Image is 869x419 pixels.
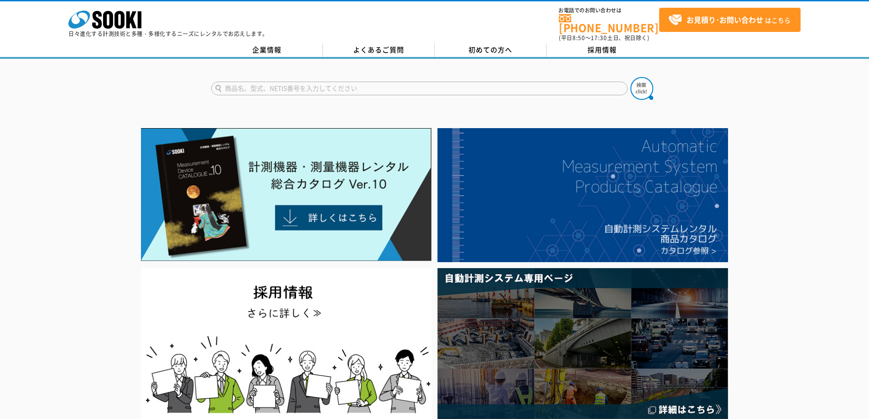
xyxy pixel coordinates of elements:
[630,77,653,100] img: btn_search.png
[323,43,435,57] a: よくあるご質問
[141,128,432,261] img: Catalog Ver10
[591,34,607,42] span: 17:30
[559,8,659,13] span: お電話でのお問い合わせは
[141,268,432,419] img: SOOKI recruit
[687,14,763,25] strong: お見積り･お問い合わせ
[668,13,791,27] span: はこちら
[559,34,649,42] span: (平日 ～ 土日、祝日除く)
[435,43,546,57] a: 初めての方へ
[68,31,268,36] p: 日々進化する計測技術と多種・多様化するニーズにレンタルでお応えします。
[572,34,585,42] span: 8:50
[546,43,658,57] a: 採用情報
[437,268,728,419] img: 自動計測システム専用ページ
[211,43,323,57] a: 企業情報
[468,45,512,55] span: 初めての方へ
[559,14,659,33] a: [PHONE_NUMBER]
[659,8,801,32] a: お見積り･お問い合わせはこちら
[437,128,728,262] img: 自動計測システムカタログ
[211,82,628,95] input: 商品名、型式、NETIS番号を入力してください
